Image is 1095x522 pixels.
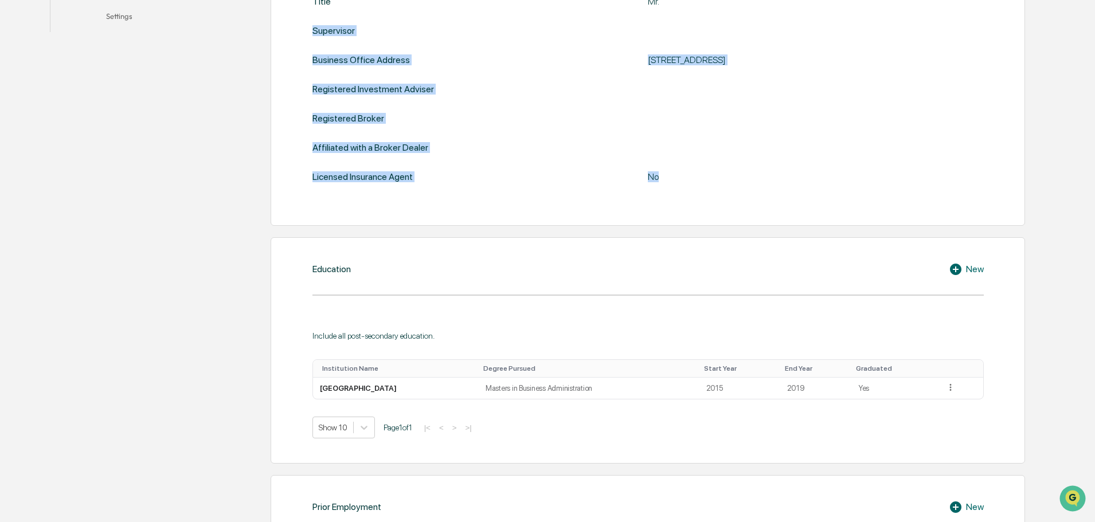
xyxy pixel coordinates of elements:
[780,378,851,399] td: 2019
[449,423,460,433] button: >
[1058,484,1089,515] iframe: Open customer support
[312,264,351,274] div: Education
[312,501,381,512] div: Prior Employment
[856,364,934,372] div: Toggle SortBy
[312,113,384,124] div: Registered Broker
[384,423,412,432] span: Page 1 of 1
[7,140,79,160] a: 🖐️Preclearance
[95,144,142,156] span: Attestations
[312,171,413,182] div: Licensed Insurance Agent
[7,162,77,182] a: 🔎Data Lookup
[949,262,984,276] div: New
[312,84,434,95] div: Registered Investment Adviser
[312,54,410,65] div: Business Office Address
[462,423,475,433] button: >|
[23,166,72,178] span: Data Lookup
[312,25,355,36] div: Supervisor
[114,194,139,203] span: Pylon
[648,54,934,65] div: [STREET_ADDRESS]
[83,146,92,155] div: 🗄️
[312,142,428,153] div: Affiliated with a Broker Dealer
[436,423,447,433] button: <
[421,423,434,433] button: |<
[322,364,474,372] div: Toggle SortBy
[11,88,32,108] img: 1746055101610-c473b297-6a78-478c-a979-82029cc54cd1
[11,24,209,42] p: How can we help?
[699,378,780,399] td: 2015
[11,146,21,155] div: 🖐️
[479,378,699,399] td: Masters in Business Administration
[23,144,74,156] span: Preclearance
[312,331,984,340] div: Include all post-secondary education.
[39,88,188,99] div: Start new chat
[79,140,147,160] a: 🗄️Attestations
[483,364,695,372] div: Toggle SortBy
[81,194,139,203] a: Powered byPylon
[50,5,188,32] button: Settings
[39,99,145,108] div: We're available if you need us!
[949,500,984,514] div: New
[704,364,776,372] div: Toggle SortBy
[195,91,209,105] button: Start new chat
[948,364,979,372] div: Toggle SortBy
[11,167,21,176] div: 🔎
[785,364,847,372] div: Toggle SortBy
[313,378,479,399] td: [GEOGRAPHIC_DATA]
[648,171,934,182] div: No
[851,378,938,399] td: Yes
